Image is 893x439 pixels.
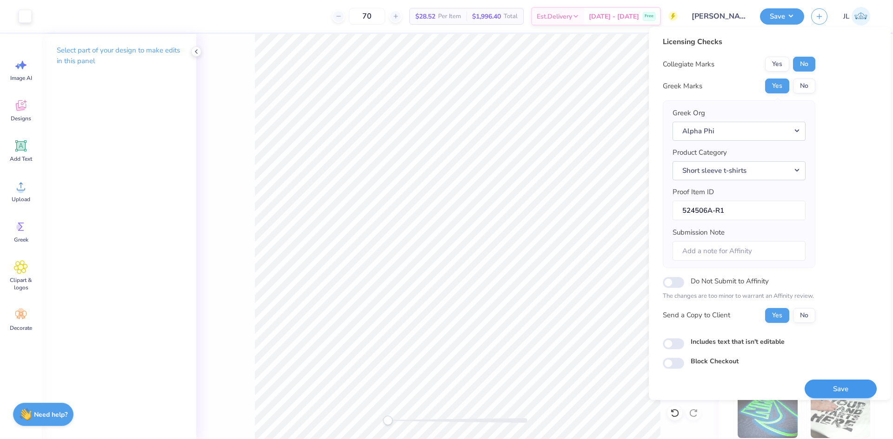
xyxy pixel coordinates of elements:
[349,8,385,25] input: – –
[645,13,653,20] span: Free
[765,308,789,323] button: Yes
[805,380,877,399] button: Save
[663,36,815,47] div: Licensing Checks
[673,108,705,118] label: Greek Org
[383,416,393,425] div: Accessibility label
[738,392,798,438] img: Glow in the Dark Ink
[673,241,806,261] input: Add a note for Affinity
[839,7,874,26] a: JL
[472,12,501,21] span: $1,996.40
[537,12,572,21] span: Est. Delivery
[793,79,815,93] button: No
[765,79,789,93] button: Yes
[843,11,849,22] span: JL
[11,115,31,122] span: Designs
[10,324,32,332] span: Decorate
[14,236,28,243] span: Greek
[673,227,725,238] label: Submission Note
[663,310,730,321] div: Send a Copy to Client
[760,8,804,25] button: Save
[691,356,739,366] label: Block Checkout
[663,81,702,92] div: Greek Marks
[10,155,32,163] span: Add Text
[691,275,769,287] label: Do Not Submit to Affinity
[438,12,461,21] span: Per Item
[673,122,806,141] button: Alpha Phi
[685,7,753,26] input: Untitled Design
[852,7,870,26] img: Jairo Laqui
[673,147,727,158] label: Product Category
[793,57,815,72] button: No
[589,12,639,21] span: [DATE] - [DATE]
[663,59,714,70] div: Collegiate Marks
[673,161,806,180] button: Short sleeve t-shirts
[765,57,789,72] button: Yes
[793,308,815,323] button: No
[57,45,181,66] p: Select part of your design to make edits in this panel
[6,276,36,291] span: Clipart & logos
[10,74,32,82] span: Image AI
[34,410,67,419] strong: Need help?
[12,196,30,203] span: Upload
[673,187,714,197] label: Proof Item ID
[811,392,871,438] img: Water based Ink
[663,292,815,301] p: The changes are too minor to warrant an Affinity review.
[504,12,518,21] span: Total
[691,337,785,347] label: Includes text that isn't editable
[415,12,435,21] span: $28.52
